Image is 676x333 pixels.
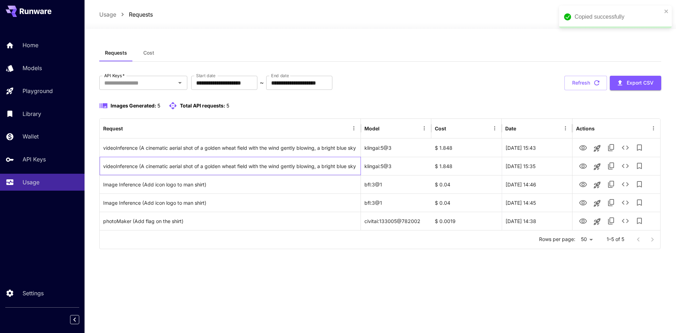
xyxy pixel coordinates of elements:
[260,79,264,87] p: ~
[505,125,516,131] div: Date
[431,157,502,175] div: $ 1.848
[23,289,44,297] p: Settings
[70,315,79,324] button: Collapse sidebar
[578,234,595,245] div: 50
[226,103,229,109] span: 5
[380,123,390,133] button: Sort
[129,10,153,19] a: Requests
[502,157,572,175] div: 21 Aug, 2025 15:35
[517,123,527,133] button: Sort
[618,196,632,210] button: See details
[103,157,357,175] div: Click to copy prompt
[632,141,646,155] button: Add to library
[23,87,53,95] p: Playground
[590,141,604,155] button: Launch in playground
[664,8,669,14] button: close
[349,123,359,133] button: Menu
[364,125,380,131] div: Model
[431,212,502,230] div: $ 0.0019
[124,123,133,133] button: Sort
[180,103,225,109] span: Total API requests:
[618,159,632,173] button: See details
[104,73,125,79] label: API Keys
[604,159,618,173] button: Copy TaskUUID
[99,10,153,19] nav: breadcrumb
[103,139,357,157] div: Click to copy prompt
[539,236,575,243] p: Rows per page:
[23,64,42,72] p: Models
[105,50,127,56] span: Requests
[502,193,572,212] div: 14 Aug, 2025 14:45
[604,177,618,191] button: Copy TaskUUID
[431,138,502,157] div: $ 1.848
[196,73,215,79] label: Start date
[157,103,160,109] span: 5
[447,123,457,133] button: Sort
[431,175,502,193] div: $ 0.04
[576,177,590,191] button: View Image
[361,175,431,193] div: bfl:3@1
[590,215,604,229] button: Launch in playground
[618,141,632,155] button: See details
[564,76,607,90] button: Refresh
[576,125,595,131] div: Actions
[575,13,662,21] div: Copied successfully
[175,78,185,88] button: Open
[576,195,590,210] button: View Image
[431,193,502,212] div: $ 0.04
[103,212,357,230] div: Click to copy prompt
[590,178,604,192] button: Launch in playground
[435,125,446,131] div: Cost
[361,212,431,230] div: civitai:133005@782002
[604,214,618,228] button: Copy TaskUUID
[143,50,154,56] span: Cost
[502,212,572,230] div: 14 Aug, 2025 14:38
[604,196,618,210] button: Copy TaskUUID
[111,103,156,109] span: Images Generated:
[23,110,41,118] p: Library
[103,175,357,193] div: Click to copy prompt
[502,175,572,193] div: 14 Aug, 2025 14:46
[576,140,590,155] button: View Video
[632,177,646,191] button: Add to library
[502,138,572,157] div: 21 Aug, 2025 15:43
[649,123,658,133] button: Menu
[576,159,590,173] button: View Video
[361,157,431,175] div: klingai:5@3
[23,178,39,186] p: Usage
[604,141,618,155] button: Copy TaskUUID
[99,10,116,19] a: Usage
[576,214,590,228] button: View Image
[361,193,431,212] div: bfl:3@1
[561,123,570,133] button: Menu
[23,132,39,141] p: Wallet
[419,123,429,133] button: Menu
[618,214,632,228] button: See details
[103,194,357,212] div: Click to copy prompt
[632,196,646,210] button: Add to library
[271,73,289,79] label: End date
[607,236,624,243] p: 1–5 of 5
[632,159,646,173] button: Add to library
[590,160,604,174] button: Launch in playground
[490,123,500,133] button: Menu
[610,76,661,90] button: Export CSV
[23,155,46,164] p: API Keys
[361,138,431,157] div: klingai:5@3
[632,214,646,228] button: Add to library
[590,196,604,210] button: Launch in playground
[23,41,38,49] p: Home
[618,177,632,191] button: See details
[103,125,123,131] div: Request
[75,313,84,326] div: Collapse sidebar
